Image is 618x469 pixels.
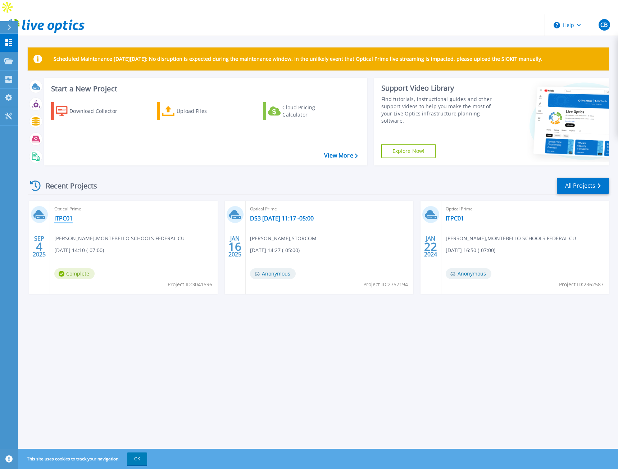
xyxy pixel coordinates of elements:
[381,96,500,124] div: Find tutorials, instructional guides and other support videos to help you make the most of your L...
[250,246,300,254] span: [DATE] 14:27 (-05:00)
[28,177,107,195] div: Recent Projects
[557,178,609,194] a: All Projects
[54,205,213,213] span: Optical Prime
[282,104,340,118] div: Cloud Pricing Calculator
[228,243,241,250] span: 16
[559,281,604,288] span: Project ID: 2362587
[54,268,95,279] span: Complete
[54,56,542,62] p: Scheduled Maintenance [DATE][DATE]: No disruption is expected during the maintenance window. In t...
[177,104,234,118] div: Upload Files
[36,243,42,250] span: 4
[250,205,409,213] span: Optical Prime
[600,22,608,28] span: CB
[446,246,495,254] span: [DATE] 16:50 (-07:00)
[32,233,46,260] div: SEP 2025
[545,14,590,36] button: Help
[250,268,296,279] span: Anonymous
[228,233,242,260] div: JAN 2025
[424,233,437,260] div: JAN 2024
[250,234,317,242] span: [PERSON_NAME] , STORCOM
[424,243,437,250] span: 22
[69,104,127,118] div: Download Collector
[446,205,605,213] span: Optical Prime
[263,102,343,120] a: Cloud Pricing Calculator
[324,152,358,159] a: View More
[446,215,464,222] a: ITPC01
[51,102,131,120] a: Download Collector
[54,215,73,222] a: ITPC01
[168,281,212,288] span: Project ID: 3041596
[446,234,576,242] span: [PERSON_NAME] , MONTEBELLO SCHOOLS FEDERAL CU
[20,452,147,465] span: This site uses cookies to track your navigation.
[381,144,436,158] a: Explore Now!
[381,83,500,93] div: Support Video Library
[590,14,618,36] button: CB
[250,215,314,222] a: DS3 [DATE] 11:17 -05:00
[157,102,237,120] a: Upload Files
[51,85,358,93] h3: Start a New Project
[363,281,408,288] span: Project ID: 2757194
[54,246,104,254] span: [DATE] 14:10 (-07:00)
[446,268,491,279] span: Anonymous
[127,452,147,465] button: OK
[54,234,185,242] span: [PERSON_NAME] , MONTEBELLO SCHOOLS FEDERAL CU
